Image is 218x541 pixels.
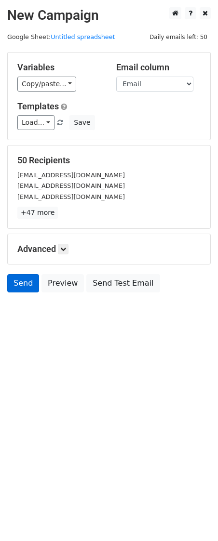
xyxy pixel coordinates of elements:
[17,62,102,73] h5: Variables
[17,244,201,254] h5: Advanced
[17,193,125,200] small: [EMAIL_ADDRESS][DOMAIN_NAME]
[69,115,95,130] button: Save
[17,77,76,92] a: Copy/paste...
[17,115,54,130] a: Load...
[86,274,160,292] a: Send Test Email
[17,101,59,111] a: Templates
[170,495,218,541] iframe: Chat Widget
[146,33,211,40] a: Daily emails left: 50
[17,182,125,189] small: [EMAIL_ADDRESS][DOMAIN_NAME]
[7,33,115,40] small: Google Sheet:
[51,33,115,40] a: Untitled spreadsheet
[7,274,39,292] a: Send
[17,172,125,179] small: [EMAIL_ADDRESS][DOMAIN_NAME]
[116,62,201,73] h5: Email column
[7,7,211,24] h2: New Campaign
[17,155,201,166] h5: 50 Recipients
[146,32,211,42] span: Daily emails left: 50
[17,207,58,219] a: +47 more
[41,274,84,292] a: Preview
